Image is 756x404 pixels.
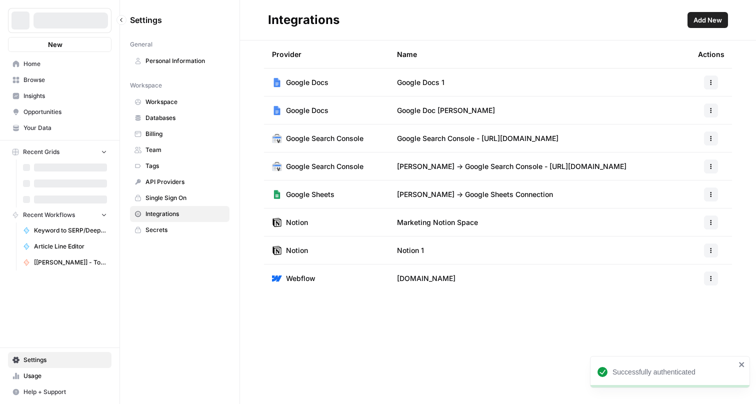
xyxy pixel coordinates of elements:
[130,126,229,142] a: Billing
[8,384,111,400] button: Help + Support
[48,39,62,49] span: New
[23,75,107,84] span: Browse
[738,360,745,368] button: close
[272,217,282,227] img: Notion
[286,77,328,87] span: Google Docs
[23,147,59,156] span: Recent Grids
[286,245,308,255] span: Notion
[130,110,229,126] a: Databases
[397,217,478,227] span: Marketing Notion Space
[397,161,626,171] span: [PERSON_NAME] -> Google Search Console - [URL][DOMAIN_NAME]
[18,254,111,270] a: [[PERSON_NAME]] - Tools & Features Pages Refreshe - [MAIN WORKFLOW]
[130,222,229,238] a: Secrets
[272,40,301,68] div: Provider
[145,193,225,202] span: Single Sign On
[145,113,225,122] span: Databases
[8,352,111,368] a: Settings
[130,53,229,69] a: Personal Information
[130,81,162,90] span: Workspace
[8,207,111,222] button: Recent Workflows
[286,133,363,143] span: Google Search Console
[8,120,111,136] a: Your Data
[8,56,111,72] a: Home
[145,209,225,218] span: Integrations
[272,245,282,255] img: Notion
[687,12,728,28] button: Add New
[130,174,229,190] a: API Providers
[23,107,107,116] span: Opportunities
[145,145,225,154] span: Team
[397,273,455,283] span: [DOMAIN_NAME]
[286,273,315,283] span: Webflow
[8,104,111,120] a: Opportunities
[130,190,229,206] a: Single Sign On
[286,105,328,115] span: Google Docs
[397,133,558,143] span: Google Search Console - [URL][DOMAIN_NAME]
[130,40,152,49] span: General
[8,368,111,384] a: Usage
[693,15,722,25] span: Add New
[698,40,724,68] div: Actions
[145,161,225,170] span: Tags
[397,40,682,68] div: Name
[268,12,339,28] div: Integrations
[130,142,229,158] a: Team
[272,273,282,283] img: Webflow
[286,189,334,199] span: Google Sheets
[34,242,107,251] span: Article Line Editor
[272,77,282,87] img: Google Docs
[8,72,111,88] a: Browse
[145,97,225,106] span: Workspace
[23,59,107,68] span: Home
[8,37,111,52] button: New
[272,105,282,115] img: Google Docs
[145,56,225,65] span: Personal Information
[397,189,553,199] span: [PERSON_NAME] -> Google Sheets Connection
[130,94,229,110] a: Workspace
[272,189,282,199] img: Google Sheets
[145,129,225,138] span: Billing
[130,206,229,222] a: Integrations
[272,133,282,143] img: Google Search Console
[34,258,107,267] span: [[PERSON_NAME]] - Tools & Features Pages Refreshe - [MAIN WORKFLOW]
[23,91,107,100] span: Insights
[130,14,162,26] span: Settings
[286,217,308,227] span: Notion
[145,225,225,234] span: Secrets
[397,77,444,87] span: Google Docs 1
[397,105,495,115] span: Google Doc [PERSON_NAME]
[23,371,107,380] span: Usage
[145,177,225,186] span: API Providers
[23,210,75,219] span: Recent Workflows
[8,88,111,104] a: Insights
[18,222,111,238] a: Keyword to SERP/Deep Research
[130,158,229,174] a: Tags
[8,144,111,159] button: Recent Grids
[23,355,107,364] span: Settings
[272,161,282,171] img: Google Search Console
[23,387,107,396] span: Help + Support
[34,226,107,235] span: Keyword to SERP/Deep Research
[286,161,363,171] span: Google Search Console
[18,238,111,254] a: Article Line Editor
[23,123,107,132] span: Your Data
[612,367,735,377] div: Successfully authenticated
[397,245,424,255] span: Notion 1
